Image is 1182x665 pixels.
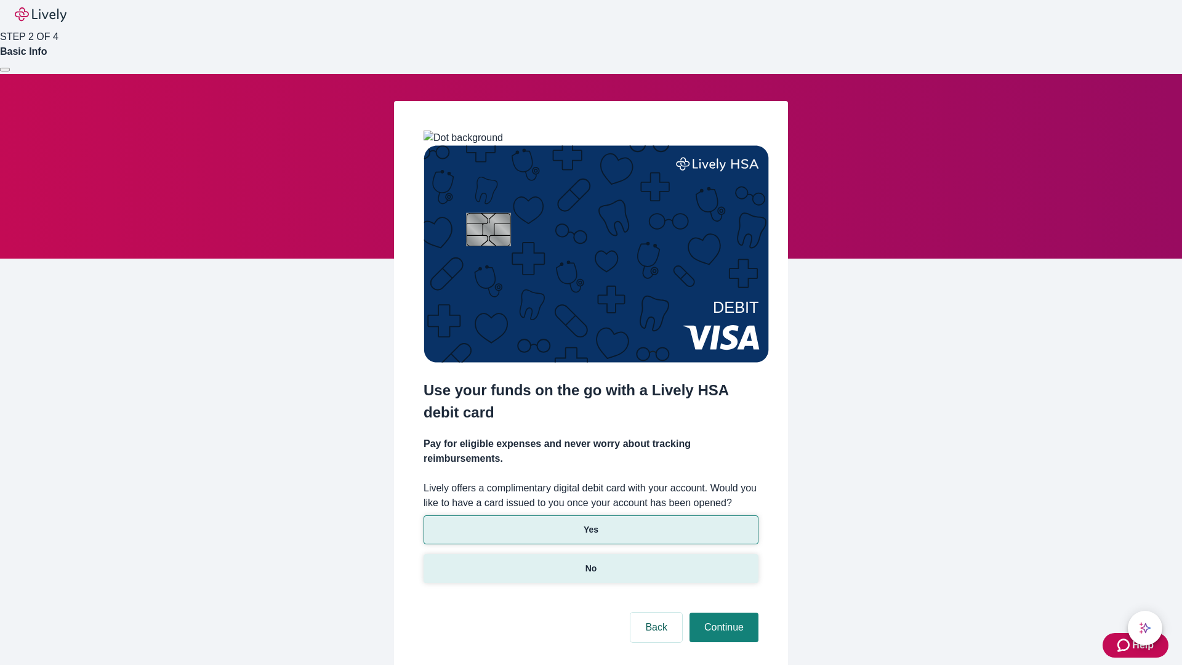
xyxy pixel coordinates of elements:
[584,523,598,536] p: Yes
[630,613,682,642] button: Back
[424,554,758,583] button: No
[1139,622,1151,634] svg: Lively AI Assistant
[424,481,758,510] label: Lively offers a complimentary digital debit card with your account. Would you like to have a card...
[1128,611,1162,645] button: chat
[15,7,66,22] img: Lively
[424,379,758,424] h2: Use your funds on the go with a Lively HSA debit card
[1117,638,1132,653] svg: Zendesk support icon
[424,437,758,466] h4: Pay for eligible expenses and never worry about tracking reimbursements.
[424,515,758,544] button: Yes
[1132,638,1154,653] span: Help
[424,131,503,145] img: Dot background
[585,562,597,575] p: No
[1103,633,1168,658] button: Zendesk support iconHelp
[689,613,758,642] button: Continue
[424,145,769,363] img: Debit card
